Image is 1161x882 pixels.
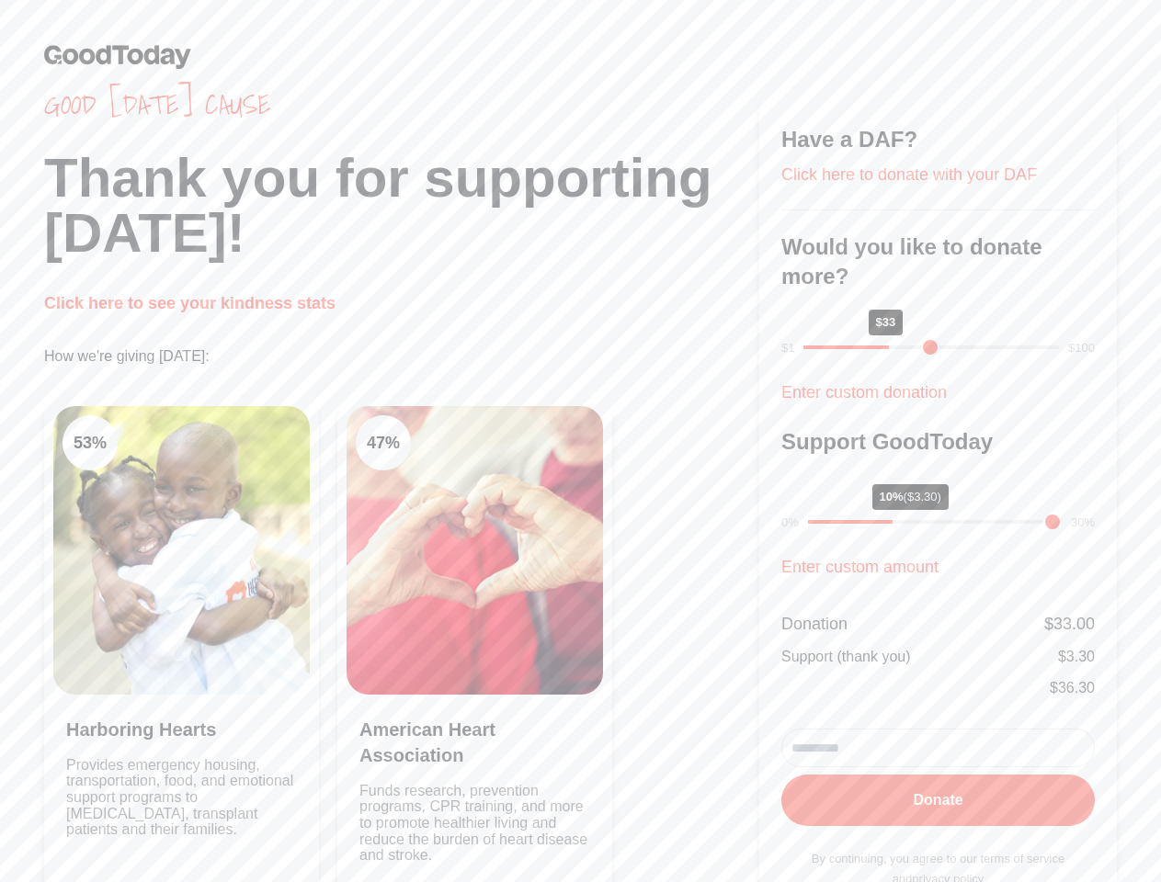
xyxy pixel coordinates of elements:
[1068,339,1095,357] div: $100
[66,717,297,742] h3: Harboring Hearts
[781,646,911,668] div: Support (thank you)
[1044,611,1095,637] div: $
[359,783,590,864] p: Funds research, prevention programs, CPR training, and more to promote healthier living and reduc...
[66,757,297,864] p: Provides emergency housing, transportation, food, and emotional support programs to [MEDICAL_DATA...
[781,232,1095,291] h3: Would you like to donate more?
[44,151,759,261] h1: Thank you for supporting [DATE]!
[44,88,759,121] span: Good [DATE] cause
[781,383,947,401] a: Enter custom donation
[356,415,411,470] div: 47 %
[347,406,603,695] img: Clean Cooking Alliance
[781,427,1095,457] h3: Support GoodToday
[904,490,941,503] span: ($3.30)
[44,345,759,367] p: How we're giving [DATE]:
[781,125,1095,154] h3: Have a DAF?
[869,310,904,335] div: $33
[872,484,949,510] div: 10%
[44,44,191,69] img: GoodToday
[781,775,1095,826] button: Donate
[781,339,794,357] div: $1
[781,558,939,576] a: Enter custom amount
[44,294,336,312] a: Click here to see your kindness stats
[63,415,118,470] div: 53 %
[1066,649,1095,664] span: 3.30
[1053,615,1095,633] span: 33.00
[781,611,848,637] div: Donation
[1050,677,1095,699] div: $
[53,406,310,695] img: Clean Air Task Force
[781,165,1037,184] a: Click here to donate with your DAF
[1071,514,1095,532] div: 30%
[781,514,799,532] div: 0%
[1058,646,1095,668] div: $
[1058,680,1095,695] span: 36.30
[359,717,590,768] h3: American Heart Association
